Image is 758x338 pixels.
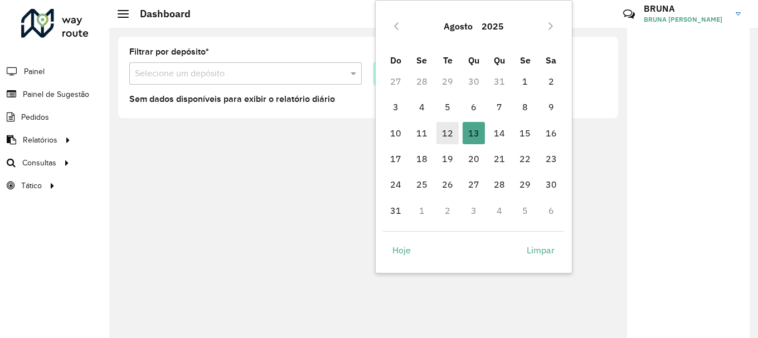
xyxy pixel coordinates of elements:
[514,122,536,144] span: 15
[409,94,435,120] td: 4
[435,94,460,120] td: 5
[514,96,536,118] span: 8
[512,146,538,172] td: 22
[538,198,563,223] td: 6
[439,13,477,40] button: Choose Month
[512,120,538,146] td: 15
[512,68,538,94] td: 1
[383,94,409,120] td: 3
[383,146,409,172] td: 17
[383,68,409,94] td: 27
[435,198,460,223] td: 2
[385,96,407,118] span: 3
[460,146,486,172] td: 20
[411,122,433,144] span: 11
[487,120,512,146] td: 14
[411,96,433,118] span: 4
[512,94,538,120] td: 8
[538,120,563,146] td: 16
[21,180,42,192] span: Tático
[383,198,409,223] td: 31
[129,45,209,58] label: Filtrar por depósito
[22,157,56,169] span: Consultas
[409,172,435,197] td: 25
[542,17,560,35] button: Next Month
[512,172,538,197] td: 29
[385,148,407,170] span: 17
[488,122,511,144] span: 14
[463,122,485,144] span: 13
[488,96,511,118] span: 7
[463,96,485,118] span: 6
[409,68,435,94] td: 28
[538,68,563,94] td: 2
[443,55,453,66] span: Te
[411,148,433,170] span: 18
[460,94,486,120] td: 6
[514,70,536,92] span: 1
[436,173,459,195] span: 26
[385,173,407,195] span: 24
[540,96,562,118] span: 9
[463,173,485,195] span: 27
[487,172,512,197] td: 28
[540,70,562,92] span: 2
[487,146,512,172] td: 21
[644,14,727,25] span: BRUNA [PERSON_NAME]
[520,55,531,66] span: Se
[540,148,562,170] span: 23
[540,122,562,144] span: 16
[383,172,409,197] td: 24
[385,122,407,144] span: 10
[538,146,563,172] td: 23
[460,120,486,146] td: 13
[617,2,641,26] a: Contato Rápido
[468,55,479,66] span: Qu
[538,172,563,197] td: 30
[416,55,427,66] span: Se
[487,198,512,223] td: 4
[411,173,433,195] span: 25
[644,3,727,14] h3: BRUNA
[546,55,556,66] span: Sa
[436,148,459,170] span: 19
[487,94,512,120] td: 7
[383,120,409,146] td: 10
[435,120,460,146] td: 12
[436,96,459,118] span: 5
[387,17,405,35] button: Previous Month
[129,8,191,20] h2: Dashboard
[435,68,460,94] td: 29
[460,172,486,197] td: 27
[129,92,335,106] label: Sem dados disponíveis para exibir o relatório diário
[514,173,536,195] span: 29
[436,122,459,144] span: 12
[409,146,435,172] td: 18
[540,173,562,195] span: 30
[477,13,508,40] button: Choose Year
[21,111,49,123] span: Pedidos
[463,148,485,170] span: 20
[460,68,486,94] td: 30
[494,55,505,66] span: Qu
[517,239,564,261] button: Limpar
[460,198,486,223] td: 3
[23,134,57,146] span: Relatórios
[488,173,511,195] span: 28
[514,148,536,170] span: 22
[383,239,420,261] button: Hoje
[409,198,435,223] td: 1
[409,120,435,146] td: 11
[512,198,538,223] td: 5
[538,94,563,120] td: 9
[23,89,89,100] span: Painel de Sugestão
[488,148,511,170] span: 21
[435,146,460,172] td: 19
[24,66,45,77] span: Painel
[385,199,407,222] span: 31
[390,55,401,66] span: Do
[392,243,411,257] span: Hoje
[527,243,555,257] span: Limpar
[435,172,460,197] td: 26
[487,68,512,94] td: 31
